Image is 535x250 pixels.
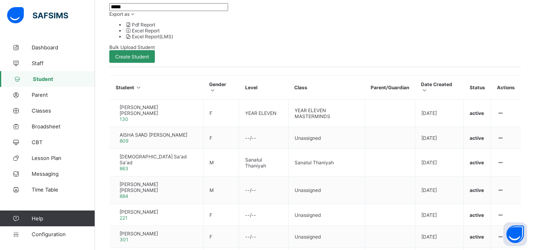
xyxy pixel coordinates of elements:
[32,139,95,145] span: CBT
[7,7,68,24] img: safsims
[109,44,155,50] span: Bulk Upload Student
[32,60,95,66] span: Staff
[33,76,95,82] span: Student
[120,132,187,138] span: AISHA SA’AD [PERSON_NAME]
[415,149,464,177] td: [DATE]
[470,160,484,165] span: active
[415,127,464,149] td: [DATE]
[239,75,289,100] th: Level
[32,107,95,114] span: Classes
[470,187,484,193] span: active
[203,177,239,204] td: M
[415,177,464,204] td: [DATE]
[32,186,95,193] span: Time Table
[120,209,158,215] span: [PERSON_NAME]
[32,231,95,237] span: Configuration
[203,100,239,127] td: F
[288,149,365,177] td: Sanatul Thaniyah
[120,237,128,242] span: 301
[470,212,484,218] span: active
[288,226,365,248] td: Unassigned
[32,92,95,98] span: Parent
[135,85,142,90] i: Sort in Ascending Order
[288,75,365,100] th: Class
[203,127,239,149] td: F
[239,226,289,248] td: --/--
[120,215,128,221] span: 221
[239,204,289,226] td: --/--
[120,154,197,165] span: [DEMOGRAPHIC_DATA] Sa'ad Sa'ad
[470,110,484,116] span: active
[470,234,484,240] span: active
[32,215,95,222] span: Help
[120,231,158,237] span: [PERSON_NAME]
[415,204,464,226] td: [DATE]
[32,123,95,130] span: Broadsheet
[239,149,289,177] td: Sanatul Thaniyah
[120,193,128,199] span: 884
[470,135,484,141] span: active
[365,75,415,100] th: Parent/Guardian
[288,204,365,226] td: Unassigned
[491,75,521,100] th: Actions
[203,149,239,177] td: M
[288,127,365,149] td: Unassigned
[115,54,149,60] span: Create Student
[464,75,491,100] th: Status
[125,22,521,28] li: dropdown-list-item-null-0
[120,104,197,116] span: [PERSON_NAME] [PERSON_NAME]
[503,222,527,246] button: Open asap
[32,155,95,161] span: Lesson Plan
[120,138,128,144] span: 809
[125,28,521,34] li: dropdown-list-item-null-1
[203,75,239,100] th: Gender
[110,75,204,100] th: Student
[120,181,197,193] span: [PERSON_NAME] [PERSON_NAME]
[203,204,239,226] td: F
[288,177,365,204] td: Unassigned
[415,226,464,248] td: [DATE]
[239,100,289,127] td: YEAR ELEVEN
[32,171,95,177] span: Messaging
[125,34,521,39] li: dropdown-list-item-null-2
[120,116,128,122] span: 130
[415,75,464,100] th: Date Created
[209,87,216,93] i: Sort in Ascending Order
[32,44,95,51] span: Dashboard
[288,100,365,127] td: YEAR ELEVEN MASTERMINDS
[120,165,128,171] span: 863
[239,177,289,204] td: --/--
[421,87,428,93] i: Sort in Ascending Order
[203,226,239,248] td: F
[109,11,129,17] span: Export as
[239,127,289,149] td: --/--
[415,100,464,127] td: [DATE]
